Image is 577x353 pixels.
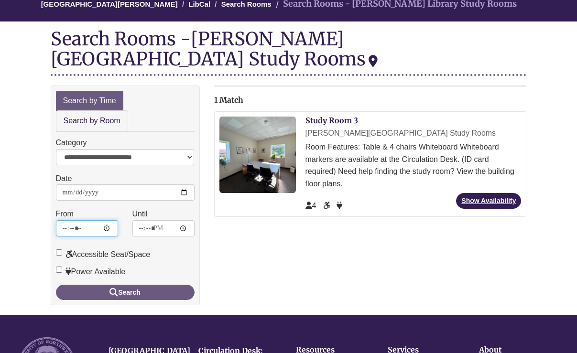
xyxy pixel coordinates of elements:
[323,202,332,210] span: Accessible Seat/Space
[56,285,195,300] button: Search
[51,27,378,70] div: [PERSON_NAME][GEOGRAPHIC_DATA] Study Rooms
[337,202,342,210] span: Power Available
[56,110,128,132] a: Search by Room
[56,172,72,185] label: Date
[305,127,522,139] div: [PERSON_NAME][GEOGRAPHIC_DATA] Study Rooms
[56,267,62,273] input: Power Available
[456,193,521,209] a: Show Availability
[214,96,527,105] h2: 1 Match
[305,116,358,125] a: Study Room 3
[132,208,148,220] label: Until
[51,29,527,75] div: Search Rooms -
[219,117,296,193] img: Study Room 3
[305,141,522,190] div: Room Features: Table & 4 chairs Whiteboard Whiteboard markers are available at the Circulation De...
[305,202,316,210] span: The capacity of this space
[56,266,126,278] label: Power Available
[56,91,123,111] a: Search by Time
[56,249,62,256] input: Accessible Seat/Space
[56,137,87,149] label: Category
[56,248,151,261] label: Accessible Seat/Space
[56,208,74,220] label: From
